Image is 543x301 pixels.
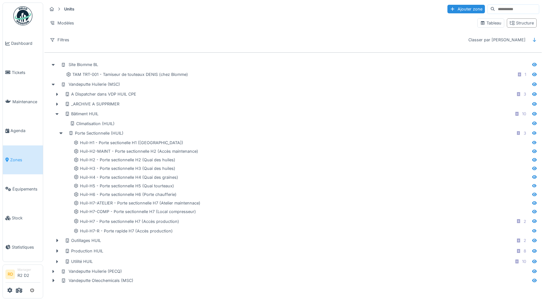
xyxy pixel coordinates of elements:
div: 3 [524,130,526,136]
div: Huil-H7 - Porte sectionnelle H7 (Accès production) [74,218,179,224]
span: Dashboard [11,40,40,46]
div: Site Blomme BL [61,62,98,68]
div: Classer par [PERSON_NAME] [466,35,528,44]
div: TAM TRT-001 - Tamiseur de touteaux DENIS (chez Blomme) [66,71,188,77]
div: Vandeputte Huilerie (MSC) [61,81,120,87]
span: Agenda [10,128,40,134]
a: Stock [3,204,43,233]
div: Huil-H1 - Porte sectionelle H1 ([GEOGRAPHIC_DATA]) [74,140,183,146]
div: Vandeputte Huilerie (PECQ) [61,268,122,274]
a: Dashboard [3,29,43,58]
div: Structure [510,20,534,26]
div: Filtres [47,35,72,44]
div: A Dispatcher dans VDP HUIL CPE [65,91,136,97]
a: Zones [3,145,43,175]
div: Manager [17,267,40,272]
a: Équipements [3,174,43,204]
div: 2 [524,237,526,244]
div: Porte Sectionnelle (HUIL) [69,130,124,136]
div: Huil-H6 - Porte sectionnelle H6 (Porte chaufferie) [74,191,177,197]
div: Production HUIL [65,248,103,254]
li: R2 D2 [17,267,40,281]
a: Tickets [3,58,43,87]
div: Huil-H4 - Porte sectionnelle H4 (Quai des graines) [74,174,178,180]
span: Équipements [12,186,40,192]
div: _ARCHIVE A SUPPRIMER [65,101,119,107]
div: Huil-H2 - Porte sectionnelle H2 (Quai des huiles) [74,157,175,163]
span: Zones [10,157,40,163]
div: Huil-H5 - Porte sectionnelle H5 (Quai tourteaux) [74,183,174,189]
div: 10 [522,258,526,264]
div: Huil-H7-R - Porte rapide H7 (Accès production) [74,228,173,234]
div: Huil-H2-MAINT - Porte sectionnelle H2 (Accès maintenance) [74,148,198,154]
div: Vandeputte Oleochemicals (MSC) [61,278,133,284]
div: 2 [524,218,526,224]
span: Tickets [12,70,40,76]
div: Modèles [47,18,77,28]
a: Maintenance [3,87,43,116]
div: Bâtiment HUIL [65,111,98,117]
div: Huil-H7-ATELIER - Porte sectionnelle H7 (Atelier maintennace) [74,200,200,206]
div: Outillages HUIL [65,237,101,244]
div: 3 [524,91,526,97]
a: Statistiques [3,233,43,262]
a: Agenda [3,116,43,145]
img: Badge_color-CXgf-gQk.svg [13,6,32,25]
strong: Units [62,6,77,12]
div: Utilité HUIL [65,258,93,264]
div: 1 [525,71,526,77]
div: Ajouter zone [447,5,485,13]
div: 10 [522,111,526,117]
span: Stock [12,215,40,221]
span: Statistiques [12,244,40,250]
span: Maintenance [12,99,40,105]
div: Huil-H7-COMP - Porte sectionnelle H7 (Local compresseur) [74,209,196,215]
div: 8 [524,248,526,254]
div: Huil-H3 - Porte sectionnelle H3 (Quai des huiles) [74,165,175,171]
div: Tableau [480,20,501,26]
a: RD ManagerR2 D2 [5,267,40,283]
li: RD [5,270,15,279]
div: Climatisation (HUIL) [70,121,115,127]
